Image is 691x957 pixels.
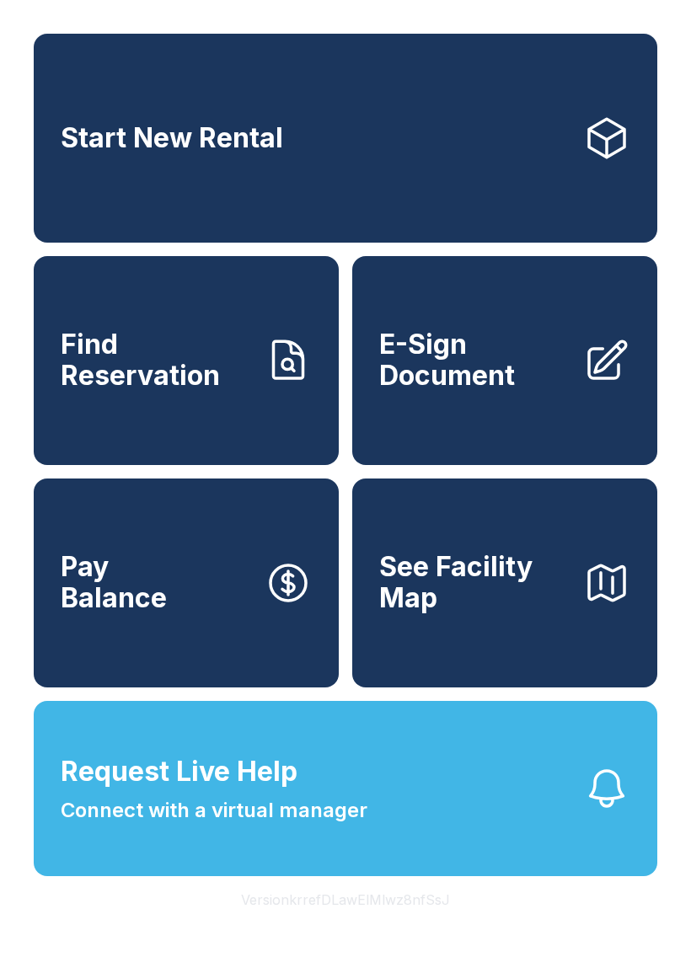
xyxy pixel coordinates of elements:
button: PayBalance [34,478,339,687]
button: See Facility Map [352,478,657,687]
button: Request Live HelpConnect with a virtual manager [34,701,657,876]
span: E-Sign Document [379,329,570,391]
span: Connect with a virtual manager [61,795,367,826]
a: Start New Rental [34,34,657,243]
button: VersionkrrefDLawElMlwz8nfSsJ [228,876,463,923]
span: Pay Balance [61,552,167,613]
span: Start New Rental [61,123,283,154]
span: See Facility Map [379,552,570,613]
span: Find Reservation [61,329,251,391]
a: E-Sign Document [352,256,657,465]
span: Request Live Help [61,751,297,792]
a: Find Reservation [34,256,339,465]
